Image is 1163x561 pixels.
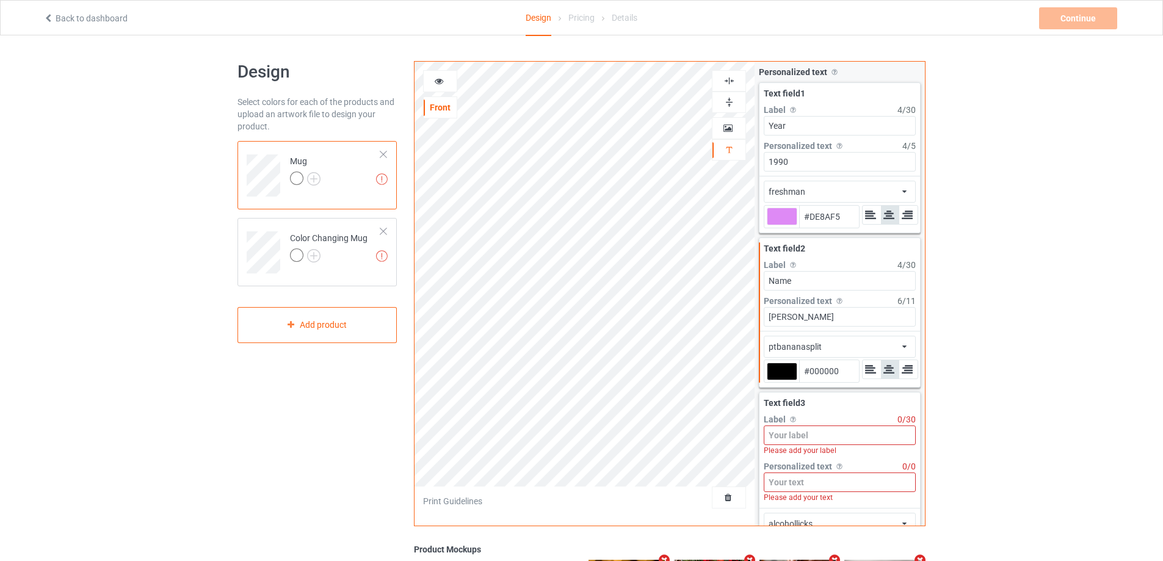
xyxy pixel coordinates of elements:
[290,232,368,261] div: Color Changing Mug
[290,155,321,184] div: Mug
[764,87,916,100] div: Text field 1
[835,296,844,306] img: svg%3E%0A
[764,260,786,270] span: Label
[764,141,832,151] span: Personalized text
[897,295,916,307] div: 6 / 11
[237,96,397,132] div: Select colors for each of the products and upload an artwork file to design your product.
[835,141,844,151] img: svg%3E%0A
[788,105,798,115] img: svg%3E%0A
[769,341,822,353] div: ptbananasplit
[43,13,128,23] a: Back to dashboard
[764,271,916,291] input: Your label
[759,67,827,77] span: Personalized text
[526,1,551,36] div: Design
[723,96,735,108] img: svg%3E%0A
[612,1,637,35] div: Details
[769,186,805,198] div: freshman
[764,425,916,445] input: Your label
[764,307,916,327] input: Your text
[788,260,798,270] img: svg%3E%0A
[902,460,916,472] div: 0 / 0
[237,141,397,209] div: Mug
[764,105,786,115] span: Label
[764,414,786,424] span: Label
[237,218,397,286] div: Color Changing Mug
[237,307,397,343] div: Add product
[423,495,482,507] div: Print Guidelines
[764,296,832,306] span: Personalized text
[764,472,916,492] input: Your text
[568,1,595,35] div: Pricing
[788,414,798,424] img: svg%3E%0A
[723,144,735,156] img: svg%3E%0A
[764,397,916,409] div: Text field 3
[764,242,916,255] div: Text field 2
[307,172,321,186] img: svg+xml;base64,PD94bWwgdmVyc2lvbj0iMS4wIiBlbmNvZGluZz0iVVRGLTgiPz4KPHN2ZyB3aWR0aD0iMjJweCIgaGVpZ2...
[764,461,832,471] span: Personalized text
[897,259,916,271] div: 4 / 30
[307,249,321,262] img: svg+xml;base64,PD94bWwgdmVyc2lvbj0iMS4wIiBlbmNvZGluZz0iVVRGLTgiPz4KPHN2ZyB3aWR0aD0iMjJweCIgaGVpZ2...
[376,173,388,185] img: exclamation icon
[764,445,916,456] div: Please add your label
[764,152,916,172] input: Your text
[424,101,457,114] div: Front
[835,461,844,471] img: svg%3E%0A
[764,492,916,503] div: Please add your text
[414,543,926,556] div: Product Mockups
[769,518,813,530] div: alcohollicks
[897,104,916,116] div: 4 / 30
[723,75,735,87] img: svg%3E%0A
[764,116,916,136] input: Your label
[902,140,916,152] div: 4 / 5
[237,61,397,83] h1: Design
[376,250,388,262] img: exclamation icon
[897,413,916,425] div: 0 / 30
[830,67,839,77] img: svg%3E%0A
